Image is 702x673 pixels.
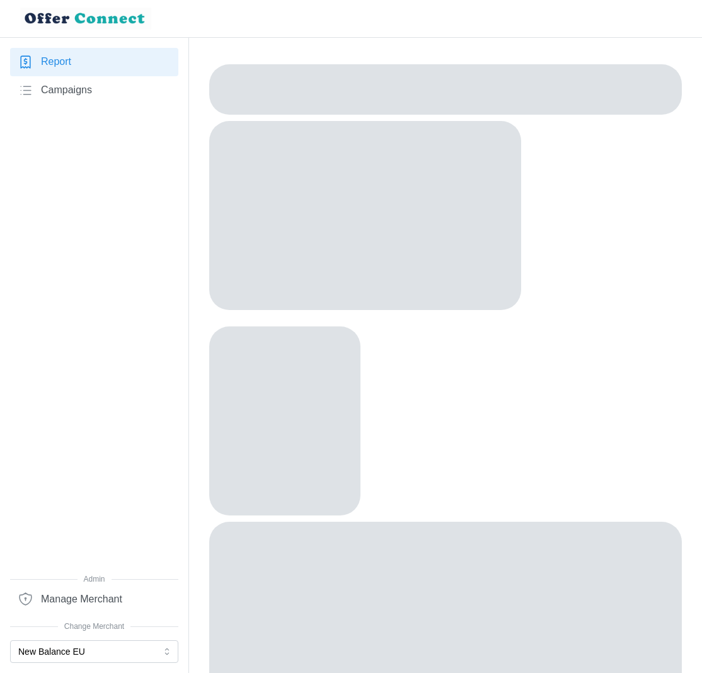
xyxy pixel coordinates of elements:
[10,48,178,76] a: Report
[41,83,92,98] span: Campaigns
[20,8,151,30] img: loyalBe Logo
[41,54,71,70] span: Report
[10,585,178,613] a: Manage Merchant
[10,76,178,105] a: Campaigns
[10,573,178,585] span: Admin
[10,621,178,633] span: Change Merchant
[10,640,178,663] button: New Balance EU
[41,592,122,607] span: Manage Merchant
